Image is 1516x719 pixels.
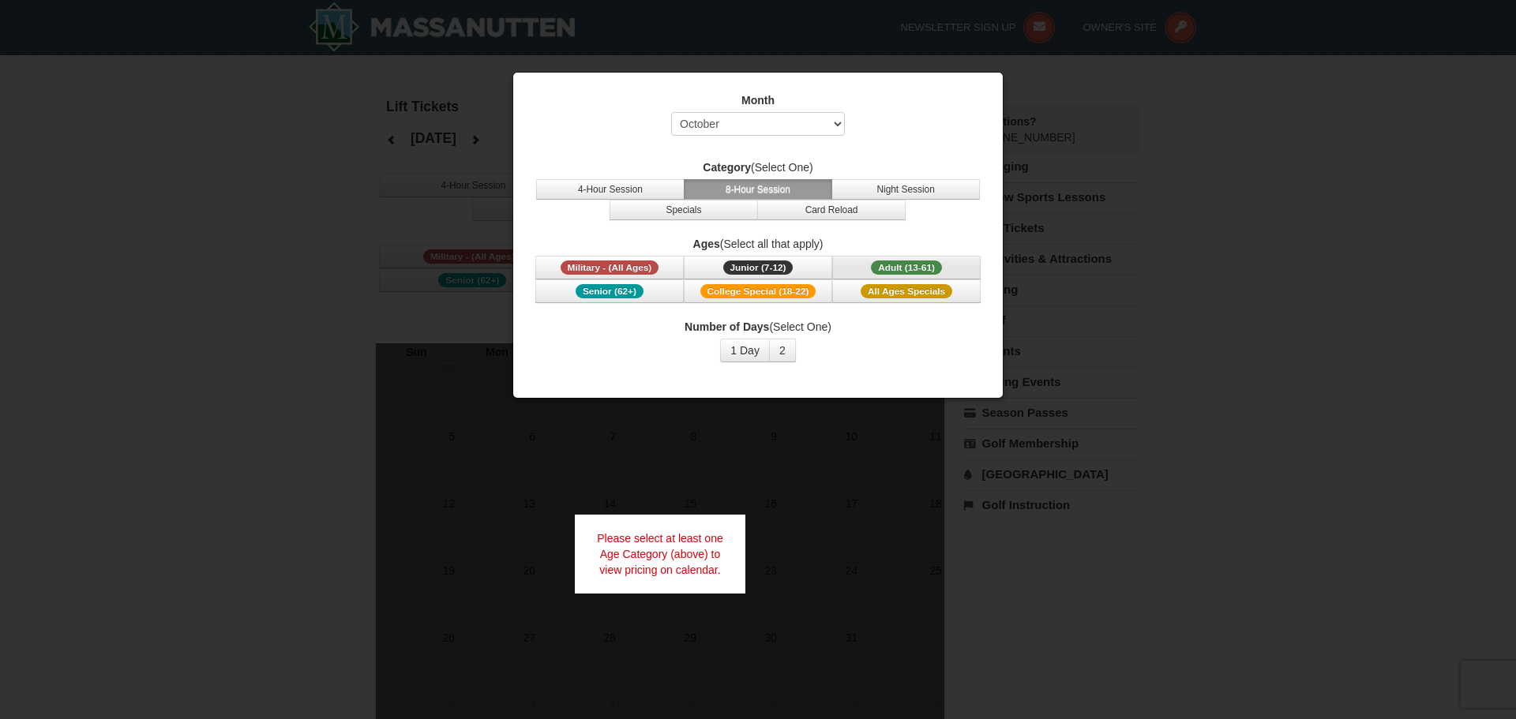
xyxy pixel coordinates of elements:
[720,339,770,362] button: 1 Day
[610,200,758,220] button: Specials
[832,256,981,279] button: Adult (13-61)
[576,284,644,298] span: Senior (62+)
[700,284,816,298] span: College Special (18-22)
[693,238,720,250] strong: Ages
[769,339,796,362] button: 2
[684,279,832,303] button: College Special (18-22)
[684,179,832,200] button: 8-Hour Session
[831,179,980,200] button: Night Session
[685,320,769,333] strong: Number of Days
[684,256,832,279] button: Junior (7-12)
[561,260,659,275] span: Military - (All Ages)
[533,236,983,252] label: (Select all that apply)
[723,260,794,275] span: Junior (7-12)
[861,284,952,298] span: All Ages Specials
[535,256,684,279] button: Military - (All Ages)
[533,159,983,175] label: (Select One)
[533,319,983,335] label: (Select One)
[832,279,981,303] button: All Ages Specials
[757,200,906,220] button: Card Reload
[871,260,942,275] span: Adult (13-61)
[741,94,775,107] strong: Month
[703,161,751,174] strong: Category
[536,179,685,200] button: 4-Hour Session
[535,279,684,303] button: Senior (62+)
[575,515,745,594] div: Please select at least one Age Category (above) to view pricing on calendar.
